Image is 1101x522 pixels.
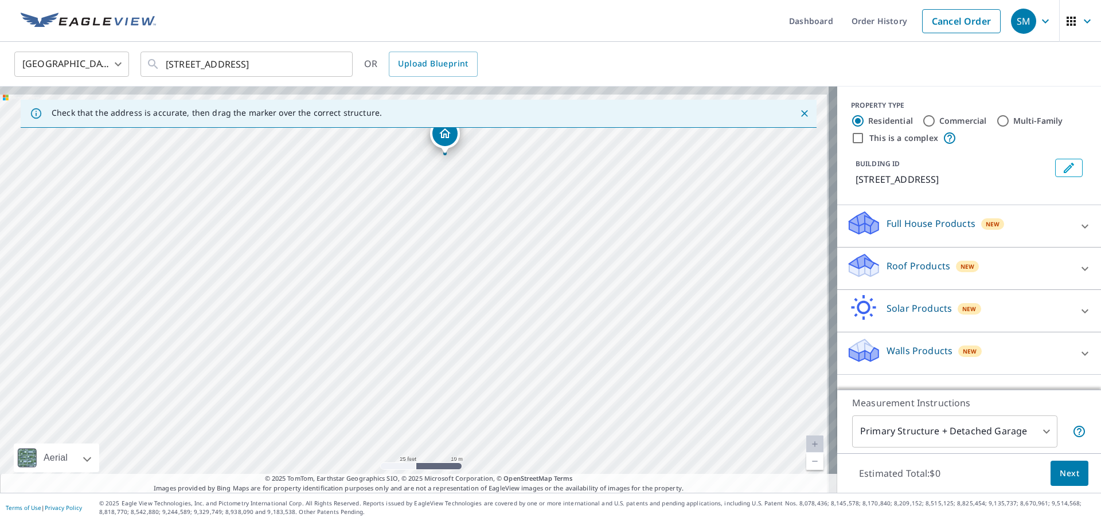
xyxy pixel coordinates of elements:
span: New [986,219,1000,229]
div: Aerial [40,443,71,472]
div: OR [364,52,478,77]
button: Close [797,106,812,121]
span: Next [1060,466,1079,481]
button: Edit building 1 [1055,159,1083,177]
span: Your report will include the primary structure and a detached garage if one exists. [1072,425,1086,438]
div: [GEOGRAPHIC_DATA] [14,48,129,80]
a: Terms [554,474,573,482]
span: © 2025 TomTom, Earthstar Geographics SIO, © 2025 Microsoft Corporation, © [265,474,573,484]
p: Measurement Instructions [852,396,1086,410]
a: OpenStreetMap [503,474,552,482]
p: Walls Products [887,344,952,358]
label: This is a complex [869,132,938,144]
span: New [963,347,977,356]
img: EV Logo [21,13,156,30]
div: Solar ProductsNew [846,295,1092,327]
label: Commercial [939,115,987,127]
button: Next [1051,461,1088,486]
input: Search by address or latitude-longitude [166,48,329,80]
p: Check that the address is accurate, then drag the marker over the correct structure. [52,108,382,118]
span: Upload Blueprint [398,57,468,71]
p: Estimated Total: $0 [850,461,950,486]
p: Solar Products [887,301,952,315]
a: Current Level 20, Zoom In Disabled [806,435,823,453]
span: New [962,304,977,313]
a: Current Level 20, Zoom Out [806,453,823,470]
div: Dropped pin, building 1, Residential property, 18 Fernandina St Mount Pleasant, SC 29464 [430,119,460,154]
a: Upload Blueprint [389,52,477,77]
label: Multi-Family [1013,115,1063,127]
a: Privacy Policy [45,504,82,512]
div: PROPERTY TYPE [851,100,1087,111]
p: Full House Products [887,217,975,230]
p: [STREET_ADDRESS] [856,172,1051,186]
span: New [961,262,975,271]
div: Roof ProductsNew [846,252,1092,285]
a: Cancel Order [922,9,1001,33]
label: Residential [868,115,913,127]
a: Terms of Use [6,504,41,512]
div: Full House ProductsNew [846,210,1092,242]
div: Walls ProductsNew [846,337,1092,370]
p: BUILDING ID [856,159,900,168]
p: Roof Products [887,259,950,273]
div: SM [1011,9,1036,34]
p: | [6,504,82,511]
div: Primary Structure + Detached Garage [852,415,1057,448]
p: © 2025 Eagle View Technologies, Inc. and Pictometry International Corp. All Rights Reserved. Repo... [99,499,1095,516]
div: Aerial [14,443,99,472]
